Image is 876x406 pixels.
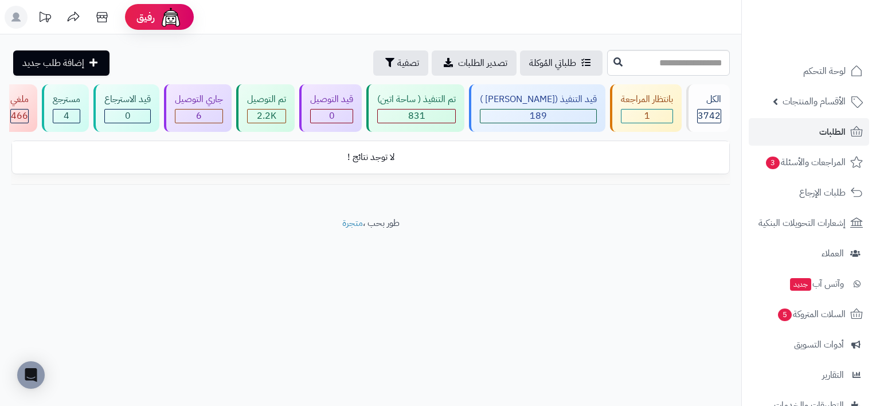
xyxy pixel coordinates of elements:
span: لوحة التحكم [803,63,846,79]
a: الكل3742 [684,84,732,132]
a: إضافة طلب جديد [13,50,109,76]
td: لا توجد نتائج ! [12,142,729,173]
span: الطلبات [819,124,846,140]
div: 189 [480,110,596,123]
span: المراجعات والأسئلة [765,154,846,170]
span: جديد [790,278,811,291]
span: رفيق [136,10,155,24]
div: ملغي [10,93,29,106]
span: وآتس آب [789,276,844,292]
a: الطلبات [749,118,869,146]
span: 4 [64,109,69,123]
img: logo-2.png [798,32,865,56]
button: تصفية [373,50,428,76]
a: قيد الاسترجاع 0 [91,84,162,132]
span: 3 [766,157,780,169]
a: تم التوصيل 2.2K [234,84,297,132]
a: وآتس آبجديد [749,270,869,298]
span: العملاء [822,245,844,261]
span: 3742 [698,109,721,123]
span: التقارير [822,367,844,383]
span: 6 [196,109,202,123]
a: المراجعات والأسئلة3 [749,149,869,176]
div: قيد التوصيل [310,93,353,106]
a: التقارير [749,361,869,389]
span: إشعارات التحويلات البنكية [758,215,846,231]
a: متجرة [342,216,363,230]
div: قيد التنفيذ ([PERSON_NAME] ) [480,93,597,106]
div: 0 [105,110,150,123]
span: 831 [408,109,425,123]
span: تصدير الطلبات [458,56,507,70]
span: إضافة طلب جديد [22,56,84,70]
span: تصفية [397,56,419,70]
a: طلبات الإرجاع [749,179,869,206]
div: 831 [378,110,455,123]
div: 4 [53,110,80,123]
a: إشعارات التحويلات البنكية [749,209,869,237]
a: أدوات التسويق [749,331,869,358]
span: 2.2K [257,109,276,123]
a: السلات المتروكة5 [749,300,869,328]
div: تم التوصيل [247,93,286,106]
div: جاري التوصيل [175,93,223,106]
a: جاري التوصيل 6 [162,84,234,132]
div: مسترجع [53,93,80,106]
span: 189 [530,109,547,123]
span: 5 [778,309,792,321]
div: بانتظار المراجعة [621,93,673,106]
span: السلات المتروكة [777,306,846,322]
div: Open Intercom Messenger [17,361,45,389]
span: 0 [125,109,131,123]
div: 2245 [248,110,286,123]
span: أدوات التسويق [794,337,844,353]
span: طلبات الإرجاع [799,185,846,201]
span: 1 [644,109,650,123]
span: 466 [11,109,28,123]
span: 0 [329,109,335,123]
span: طلباتي المُوكلة [529,56,576,70]
div: 466 [11,110,28,123]
a: مسترجع 4 [40,84,91,132]
a: العملاء [749,240,869,267]
span: الأقسام والمنتجات [783,93,846,110]
div: 1 [621,110,672,123]
a: لوحة التحكم [749,57,869,85]
a: قيد التنفيذ ([PERSON_NAME] ) 189 [467,84,608,132]
div: 6 [175,110,222,123]
img: ai-face.png [159,6,182,29]
div: تم التنفيذ ( ساحة اتين) [377,93,456,106]
a: تصدير الطلبات [432,50,517,76]
div: قيد الاسترجاع [104,93,151,106]
a: بانتظار المراجعة 1 [608,84,684,132]
div: 0 [311,110,353,123]
a: تم التنفيذ ( ساحة اتين) 831 [364,84,467,132]
a: طلباتي المُوكلة [520,50,603,76]
div: الكل [697,93,721,106]
a: تحديثات المنصة [30,6,59,32]
a: قيد التوصيل 0 [297,84,364,132]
